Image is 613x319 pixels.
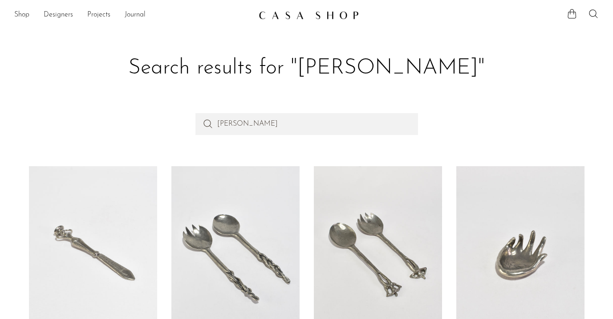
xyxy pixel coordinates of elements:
a: Journal [125,9,146,21]
h1: Search results for "[PERSON_NAME]" [36,54,577,82]
a: Designers [44,9,73,21]
input: Perform a search [195,113,418,135]
ul: NEW HEADER MENU [14,8,252,23]
a: Projects [87,9,110,21]
nav: Desktop navigation [14,8,252,23]
a: Shop [14,9,29,21]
